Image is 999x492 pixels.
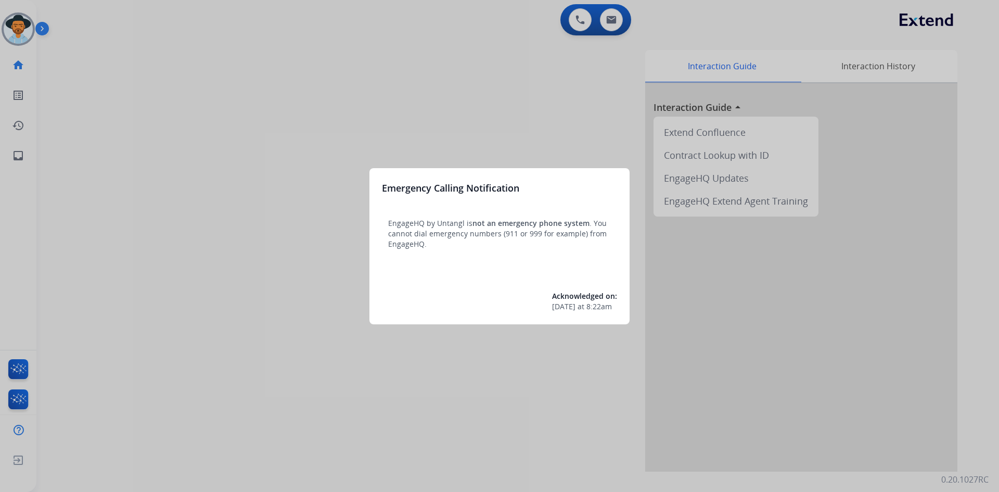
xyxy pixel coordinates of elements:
[382,181,519,195] h3: Emergency Calling Notification
[941,473,989,486] p: 0.20.1027RC
[472,218,590,228] span: not an emergency phone system
[552,301,617,312] div: at
[552,301,575,312] span: [DATE]
[552,291,617,301] span: Acknowledged on:
[388,218,611,249] p: EngageHQ by Untangl is . You cannot dial emergency numbers (911 or 999 for example) from EngageHQ.
[586,301,612,312] span: 8:22am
